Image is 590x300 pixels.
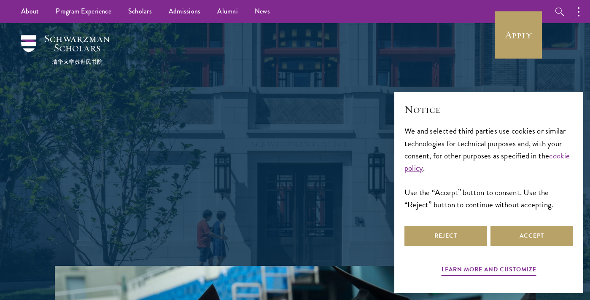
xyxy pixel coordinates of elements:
h2: Notice [404,102,573,117]
div: We and selected third parties use cookies or similar technologies for technical purposes and, wit... [404,125,573,210]
button: Learn more and customize [442,264,536,277]
button: Accept [490,226,573,246]
img: Schwarzman Scholars [21,35,110,64]
button: Reject [404,226,487,246]
a: cookie policy [404,150,570,174]
a: Apply [495,11,542,59]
